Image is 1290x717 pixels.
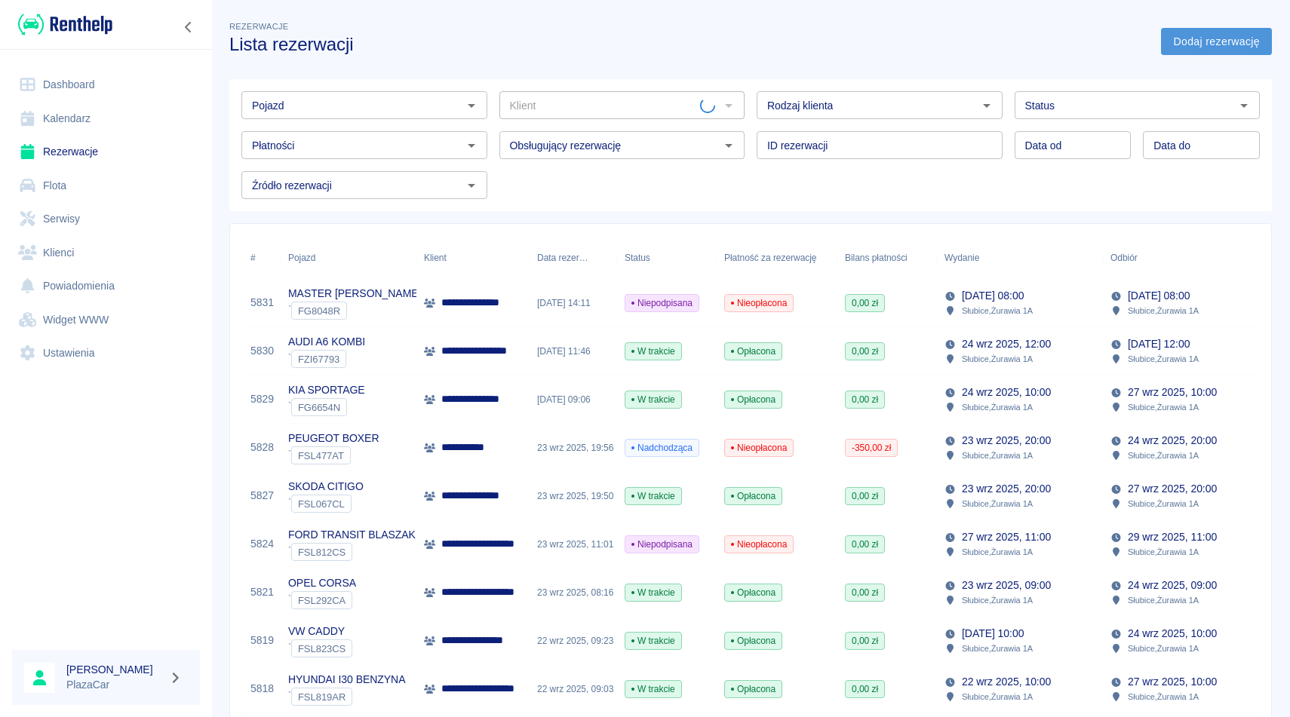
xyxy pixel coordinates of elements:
p: PEUGEOT BOXER [288,431,379,446]
p: Słubice , Żurawia 1A [962,642,1033,655]
span: Nieopłacona [725,296,793,310]
span: 0,00 zł [846,538,884,551]
a: Powiadomienia [12,269,200,303]
a: Renthelp logo [12,12,112,37]
div: Płatność za rezerwację [717,237,837,279]
p: PlazaCar [66,677,163,693]
p: Słubice , Żurawia 1A [962,545,1033,559]
span: W trakcie [625,345,681,358]
a: Dodaj rezerwację [1161,28,1272,56]
p: Słubice , Żurawia 1A [962,690,1033,703]
p: OPEL CORSA [288,575,356,591]
div: # [243,237,281,279]
p: Słubice , Żurawia 1A [1128,497,1199,510]
p: HYUNDAI I30 BENZYNA [288,672,405,688]
p: Słubice , Żurawia 1A [1128,690,1199,703]
div: 23 wrz 2025, 19:56 [530,424,617,472]
a: Widget WWW [12,303,200,337]
p: 22 wrz 2025, 10:00 [962,674,1051,690]
div: 23 wrz 2025, 11:01 [530,520,617,568]
button: Otwórz [461,135,482,156]
p: 24 wrz 2025, 20:00 [1128,433,1217,449]
p: 27 wrz 2025, 20:00 [1128,481,1217,497]
a: Serwisy [12,202,200,236]
span: FSL819AR [292,691,352,703]
p: [DATE] 08:00 [1128,288,1190,304]
button: Otwórz [461,95,482,116]
p: 23 wrz 2025, 09:00 [962,578,1051,593]
div: Status [617,237,717,279]
button: Sort [588,247,610,268]
span: FG8048R [292,305,346,317]
span: 0,00 zł [846,634,884,648]
a: 5830 [250,343,274,359]
span: FSL477AT [292,450,350,461]
div: ` [288,495,364,513]
span: 0,00 zł [846,682,884,696]
button: Otwórz [718,135,739,156]
div: ` [288,302,421,320]
span: Opłacona [725,345,782,358]
img: Renthelp logo [18,12,112,37]
a: 5827 [250,488,274,504]
a: 5818 [250,681,274,697]
p: Słubice , Żurawia 1A [962,352,1033,366]
div: Wydanie [944,237,979,279]
span: Nieopłacona [725,538,793,551]
p: 24 wrz 2025, 12:00 [962,336,1051,352]
a: 5828 [250,440,274,455]
span: W trakcie [625,393,681,406]
p: Słubice , Żurawia 1A [962,593,1033,607]
div: Bilans płatności [845,237,908,279]
a: 5831 [250,295,274,311]
span: 0,00 zł [846,586,884,599]
p: Słubice , Żurawia 1A [962,400,1033,414]
p: Słubice , Żurawia 1A [962,449,1033,462]
a: 5819 [250,633,274,648]
div: [DATE] 09:06 [530,375,617,424]
span: Rezerwacje [229,22,288,31]
a: 5821 [250,584,274,600]
div: 22 wrz 2025, 09:23 [530,617,617,665]
p: 27 wrz 2025, 10:00 [1128,385,1217,400]
a: Ustawienia [12,336,200,370]
p: Słubice , Żurawia 1A [1128,593,1199,607]
div: Pojazd [288,237,315,279]
span: FSL812CS [292,547,352,558]
div: ` [288,639,352,657]
p: Słubice , Żurawia 1A [962,497,1033,510]
button: Sort [1138,247,1159,268]
p: MASTER [PERSON_NAME] [288,286,421,302]
p: Słubice , Żurawia 1A [1128,449,1199,462]
div: ` [288,398,365,416]
div: Wydanie [937,237,1103,279]
a: Flota [12,169,200,203]
p: 24 wrz 2025, 09:00 [1128,578,1217,593]
div: ` [288,446,379,464]
div: Bilans płatności [837,237,937,279]
span: Opłacona [725,634,782,648]
button: Zwiń nawigację [177,17,200,37]
span: 0,00 zł [846,296,884,310]
p: VW CADDY [288,624,352,639]
span: -350,00 zł [846,441,897,455]
h3: Lista rezerwacji [229,34,1149,55]
p: Słubice , Żurawia 1A [1128,642,1199,655]
div: # [250,237,256,279]
p: AUDI A6 KOMBI [288,334,365,350]
p: KIA SPORTAGE [288,382,365,398]
p: Słubice , Żurawia 1A [1128,304,1199,317]
h6: [PERSON_NAME] [66,662,163,677]
div: 23 wrz 2025, 08:16 [530,568,617,617]
button: Otwórz [1233,95,1255,116]
span: Niepodpisana [625,296,699,310]
button: Sort [979,247,1000,268]
a: 5824 [250,536,274,552]
a: Klienci [12,236,200,270]
div: Klient [424,237,447,279]
div: 22 wrz 2025, 09:03 [530,665,617,713]
input: DD.MM.YYYY [1143,131,1260,159]
span: FZI67793 [292,354,346,365]
span: FSL292CA [292,595,352,606]
span: Nieopłacona [725,441,793,455]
